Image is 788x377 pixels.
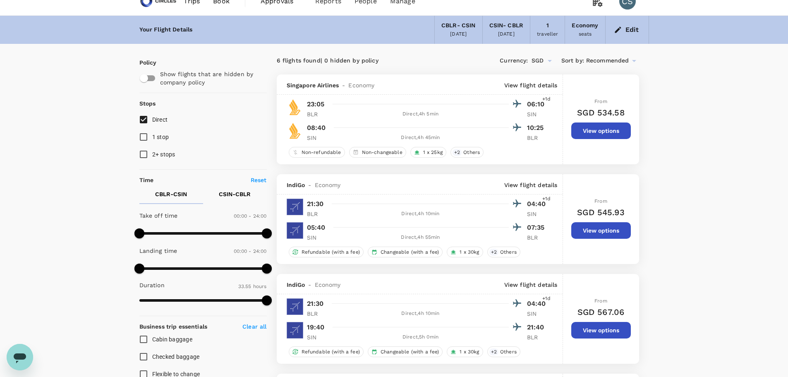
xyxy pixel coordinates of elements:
span: Refundable (with a fee) [298,348,363,355]
span: IndiGo [287,281,305,289]
p: BLR [527,333,548,341]
p: SIN [307,134,328,142]
span: Singapore Airlines [287,81,339,89]
div: Non-changeable [349,147,406,158]
p: SIN [307,233,328,242]
p: Clear all [242,322,266,331]
img: 6E [287,298,303,315]
p: SIN [527,310,548,318]
span: Economy [315,281,341,289]
span: 33.55 hours [238,283,267,289]
span: 1 stop [152,134,169,140]
div: Direct , 4h 10min [333,210,509,218]
span: Recommended [586,56,629,65]
img: 6E [287,222,303,239]
p: CSIN - CBLR [219,190,251,198]
span: +1d [542,195,551,203]
span: Others [460,149,483,156]
div: CBLR - CSIN [441,21,476,30]
div: 1 x 30kg [447,247,483,257]
span: Sort by : [561,56,584,65]
span: Changeable (with a fee) [377,249,442,256]
div: Changeable (with a fee) [368,346,443,357]
p: Reset [251,176,267,184]
p: View flight details [504,281,558,289]
div: Direct , 4h 5min [333,110,509,118]
p: Duration [139,281,165,289]
div: CSIN - CBLR [489,21,524,30]
div: seats [579,30,592,38]
p: BLR [527,233,548,242]
p: CBLR - CSIN [155,190,187,198]
div: +2Others [450,147,484,158]
button: View options [571,122,631,139]
strong: Business trip essentials [139,323,208,330]
p: BLR [307,110,328,118]
span: Cabin baggage [152,336,192,343]
p: 05:40 [307,223,326,233]
div: Non-refundable [289,147,345,158]
span: From [594,298,607,304]
span: + 2 [453,149,462,156]
iframe: Button to launch messaging window [7,344,33,370]
span: 1 x 25kg [420,149,446,156]
p: 06:10 [527,99,548,109]
span: 2+ stops [152,151,175,158]
span: - [339,81,348,89]
h6: SGD 545.93 [577,206,625,219]
p: 10:25 [527,123,548,133]
div: +2Others [487,247,520,257]
p: SIN [527,110,548,118]
div: 1 x 25kg [410,147,446,158]
div: 6 flights found | 0 hidden by policy [277,56,458,65]
h6: SGD 567.06 [577,305,625,319]
img: SQ [287,99,303,115]
button: Open [544,55,556,67]
div: [DATE] [450,30,467,38]
span: +1d [542,95,551,103]
span: 1 x 30kg [456,348,482,355]
p: Time [139,176,154,184]
p: 21:30 [307,199,324,209]
div: 1 x 30kg [447,346,483,357]
button: View options [571,322,631,339]
span: Changeable (with a fee) [377,348,442,355]
span: Non-changeable [359,149,406,156]
div: Changeable (with a fee) [368,247,443,257]
div: +2Others [487,346,520,357]
span: + 2 [489,249,498,256]
p: BLR [527,134,548,142]
button: View options [571,222,631,239]
p: BLR [307,210,328,218]
span: Non-refundable [298,149,345,156]
p: 04:40 [527,199,548,209]
button: Edit [612,23,642,36]
span: Direct [152,116,168,123]
div: traveller [537,30,558,38]
div: Refundable (with a fee) [289,346,364,357]
span: Others [497,249,520,256]
span: - [305,181,314,189]
p: SIN [527,210,548,218]
img: SQ [287,122,303,139]
span: 00:00 - 24:00 [234,213,267,219]
span: Economy [315,181,341,189]
div: Economy [572,21,598,30]
div: Refundable (with a fee) [289,247,364,257]
h6: SGD 534.58 [577,106,625,119]
p: 19:40 [307,322,325,332]
span: Currency : [500,56,528,65]
span: From [594,98,607,104]
span: 1 x 30kg [456,249,482,256]
p: 04:40 [527,299,548,309]
p: 23:05 [307,99,325,109]
p: Show flights that are hidden by company policy [160,70,261,86]
img: 6E [287,199,303,215]
span: Checked baggage [152,353,200,360]
span: Others [497,348,520,355]
p: 08:40 [307,123,326,133]
p: SIN [307,333,328,341]
span: Refundable (with a fee) [298,249,363,256]
div: Direct , 4h 45min [333,134,509,142]
p: 07:35 [527,223,548,233]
